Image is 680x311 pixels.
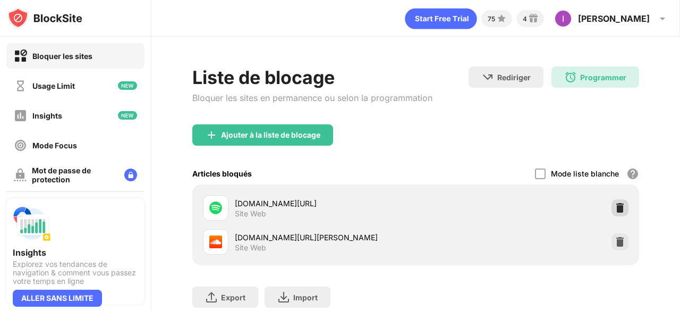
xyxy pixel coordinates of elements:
img: ACg8ocKwhEna6jQZhlLud21iggPFb8Pp7BbrSEZzf8foXEE2wYwAew=s96-c [555,10,572,27]
div: Liste de blocage [192,66,432,88]
div: Site Web [235,209,266,218]
div: Insights [32,111,62,120]
img: logo-blocksite.svg [7,7,82,29]
img: lock-menu.svg [124,169,137,181]
img: push-insights.svg [13,205,51,243]
div: Explorez vos tendances de navigation & comment vous passez votre temps en ligne [13,260,138,285]
img: block-on.svg [14,49,27,63]
div: Mot de passe de protection [32,166,116,184]
img: insights-off.svg [14,109,27,122]
div: Articles bloqués [192,169,252,178]
img: time-usage-off.svg [14,79,27,93]
div: Bloquer les sites en permanence ou selon la programmation [192,93,432,103]
div: Mode liste blanche [551,169,619,178]
div: Mode Focus [32,141,77,150]
img: focus-off.svg [14,139,27,152]
div: Import [293,293,318,302]
div: Usage Limit [32,81,75,90]
img: password-protection-off.svg [14,169,27,181]
div: Bloquer les sites [32,52,92,61]
div: [DOMAIN_NAME][URL] [235,198,416,209]
img: points-small.svg [495,12,508,25]
div: Export [221,293,245,302]
div: 75 [488,15,495,23]
img: new-icon.svg [118,81,137,90]
div: [PERSON_NAME] [578,13,650,24]
div: animation [405,8,477,29]
div: Programmer [580,73,626,82]
img: favicons [209,201,222,214]
img: reward-small.svg [527,12,540,25]
img: new-icon.svg [118,111,137,120]
div: Ajouter à la liste de blocage [221,131,320,139]
div: Site Web [235,243,266,253]
div: 4 [523,15,527,23]
div: ALLER SANS LIMITE [13,290,102,307]
div: Rediriger [497,73,531,82]
div: Insights [13,247,138,258]
div: [DOMAIN_NAME][URL][PERSON_NAME] [235,232,416,243]
img: favicons [209,236,222,248]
